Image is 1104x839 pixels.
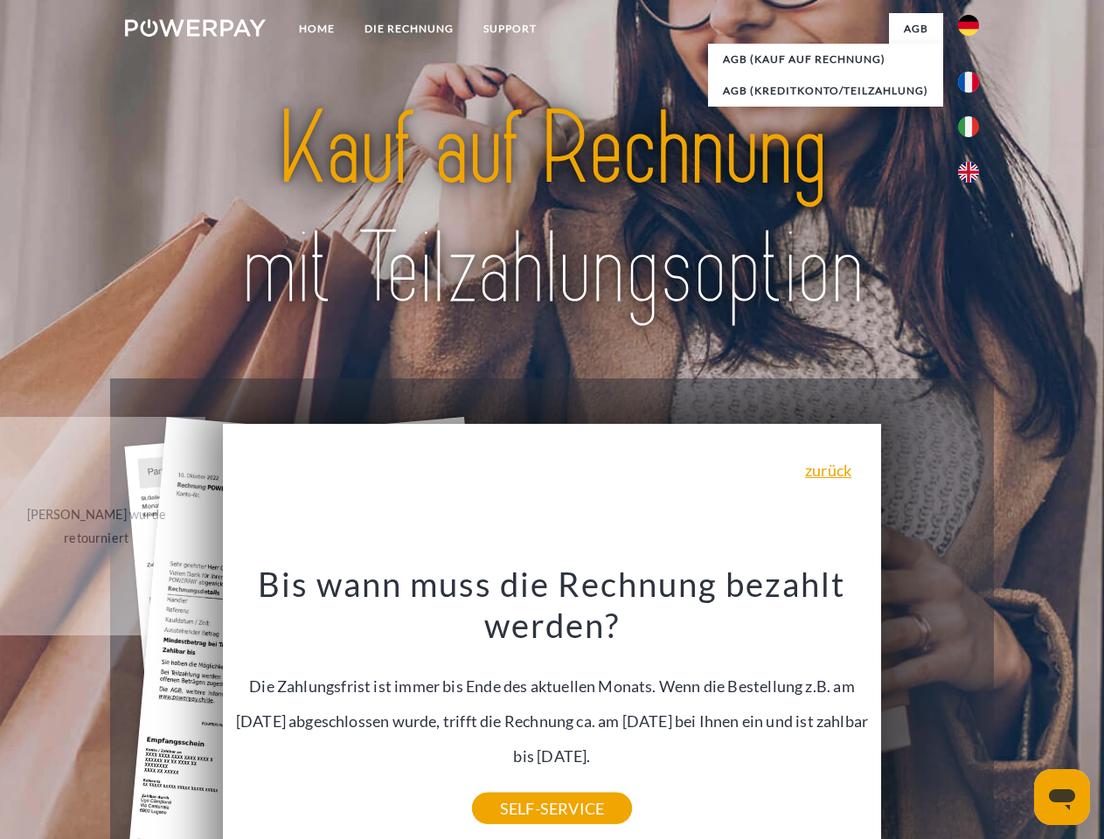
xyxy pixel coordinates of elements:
[958,15,979,36] img: de
[472,793,632,824] a: SELF-SERVICE
[233,563,871,808] div: Die Zahlungsfrist ist immer bis Ende des aktuellen Monats. Wenn die Bestellung z.B. am [DATE] abg...
[708,75,943,107] a: AGB (Kreditkonto/Teilzahlung)
[958,72,979,93] img: fr
[708,44,943,75] a: AGB (Kauf auf Rechnung)
[889,13,943,45] a: agb
[125,19,266,37] img: logo-powerpay-white.svg
[167,84,937,335] img: title-powerpay_de.svg
[805,462,851,478] a: zurück
[1034,769,1090,825] iframe: Schaltfläche zum Öffnen des Messaging-Fensters
[233,563,871,647] h3: Bis wann muss die Rechnung bezahlt werden?
[350,13,469,45] a: DIE RECHNUNG
[469,13,552,45] a: SUPPORT
[958,116,979,137] img: it
[958,162,979,183] img: en
[284,13,350,45] a: Home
